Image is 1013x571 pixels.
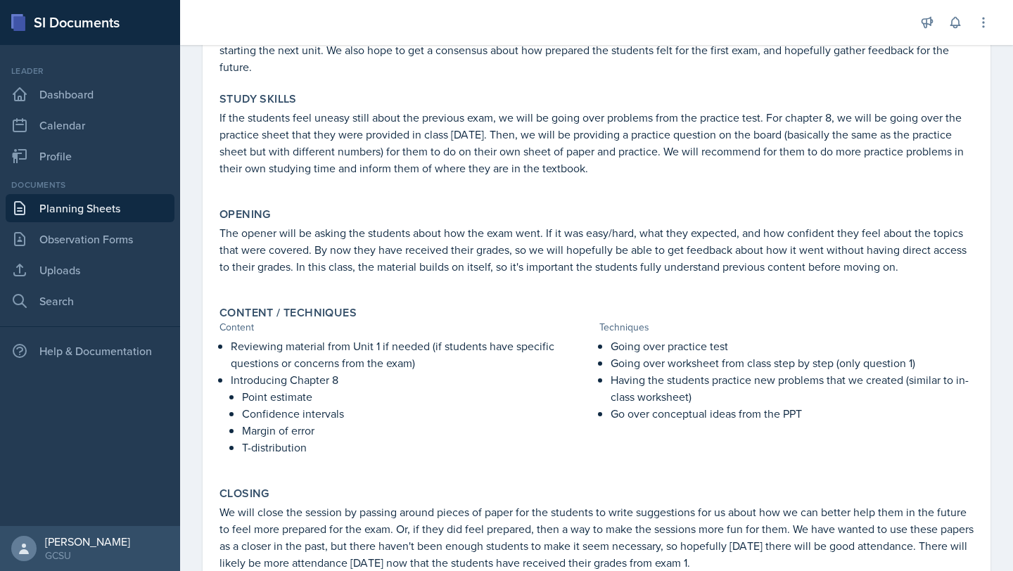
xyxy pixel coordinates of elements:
a: Search [6,287,174,315]
p: Having the students practice new problems that we created (similar to in-class worksheet) [611,371,974,405]
p: Introducing Chapter 8 [231,371,594,388]
div: Help & Documentation [6,337,174,365]
a: Calendar [6,111,174,139]
p: Going over worksheet from class step by step (only question 1) [611,354,974,371]
p: If the students feel uneasy still about the previous exam, we will be going over problems from th... [219,109,974,177]
a: Dashboard [6,80,174,108]
p: Point estimate [242,388,594,405]
label: Content / Techniques [219,306,357,320]
a: Observation Forms [6,225,174,253]
div: GCSU [45,548,130,563]
div: Leader [6,65,174,77]
div: Content [219,320,594,335]
a: Planning Sheets [6,194,174,222]
a: Profile [6,142,174,170]
p: T-distribution [242,439,594,456]
p: Reviewing material from Unit 1 if needed (if students have specific questions or concerns from th... [231,338,594,371]
label: Study Skills [219,92,297,106]
p: Go over conceptual ideas from the PPT [611,405,974,422]
div: Techniques [599,320,974,335]
div: [PERSON_NAME] [45,534,130,548]
p: We will close the session by passing around pieces of paper for the students to write suggestions... [219,503,974,571]
label: Opening [219,207,271,222]
label: Closing [219,487,269,501]
a: Uploads [6,256,174,284]
p: Margin of error [242,422,594,439]
div: Documents [6,179,174,191]
p: The opener will be asking the students about how the exam went. If it was easy/hard, what they ex... [219,224,974,275]
p: Going over practice test [611,338,974,354]
p: Confidence intervals [242,405,594,422]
